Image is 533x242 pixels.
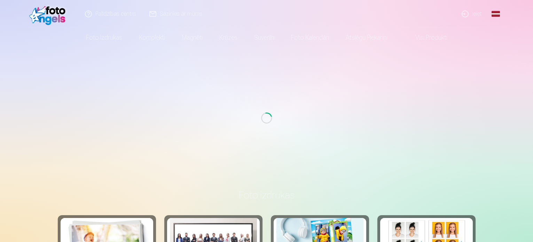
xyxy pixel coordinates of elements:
a: Komplekti [131,28,173,47]
a: Visi produkti [396,28,456,47]
a: Magnēti [173,28,211,47]
a: Atslēgu piekariņi [337,28,396,47]
a: Foto kalendāri [283,28,337,47]
a: Foto izdrukas [78,28,131,47]
a: Suvenīri [246,28,283,47]
a: Krūzes [211,28,246,47]
h3: Foto izdrukas [63,189,470,201]
img: /fa1 [29,3,69,25]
